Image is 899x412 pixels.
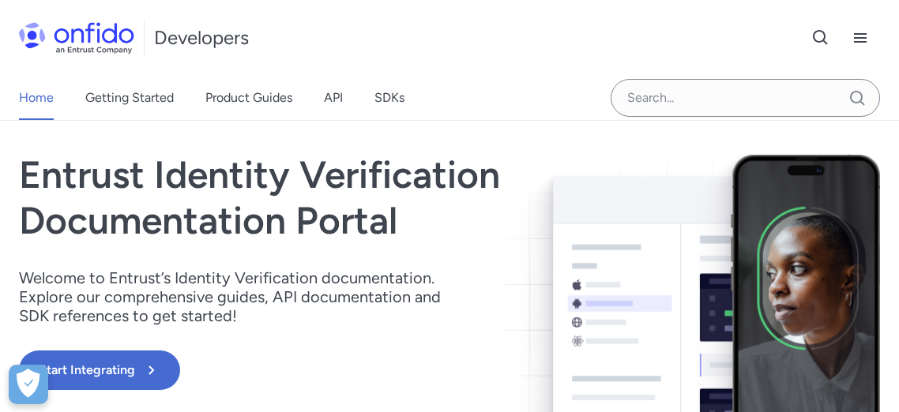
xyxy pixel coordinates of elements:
button: Start Integrating [19,350,180,390]
h1: Developers [154,25,249,51]
svg: Open navigation menu button [851,28,870,47]
img: Onfido Logo [19,22,134,54]
button: Open search button [801,18,841,58]
a: SDKs [374,76,404,120]
a: Home [19,76,54,120]
input: Onfido search input field [611,79,880,117]
p: Welcome to Entrust’s Identity Verification documentation. Explore our comprehensive guides, API d... [19,268,461,325]
button: Open navigation menu button [841,18,880,58]
svg: Open search button [811,28,830,47]
a: Start Integrating [19,350,622,390]
a: API [324,76,343,120]
a: Getting Started [85,76,174,120]
h1: Entrust Identity Verification Documentation Portal [19,152,622,243]
div: Cookie Preferences [9,365,48,404]
button: Open Preferences [9,365,48,404]
a: Product Guides [205,76,292,120]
